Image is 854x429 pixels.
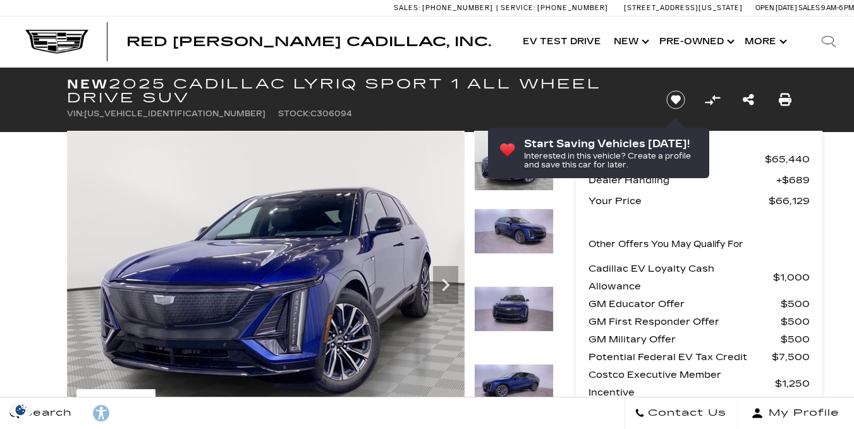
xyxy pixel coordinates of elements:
[589,348,772,366] span: Potential Federal EV Tax Credit
[589,192,810,210] a: Your Price $66,129
[67,109,84,118] span: VIN:
[589,150,810,168] a: MSRP $65,440
[662,90,690,110] button: Save vehicle
[769,192,810,210] span: $66,129
[310,109,352,118] span: C306094
[755,4,797,12] span: Open [DATE]
[589,330,810,348] a: GM Military Offer $500
[772,348,810,366] span: $7,500
[625,397,736,429] a: Contact Us
[25,30,88,54] img: Cadillac Dark Logo with Cadillac White Text
[126,34,491,49] span: Red [PERSON_NAME] Cadillac, Inc.
[126,35,491,48] a: Red [PERSON_NAME] Cadillac, Inc.
[20,404,72,422] span: Search
[67,131,465,429] img: New 2025 Opulent Blue Metallic Cadillac Sport 1 image 1
[589,171,776,189] span: Dealer Handling
[589,313,781,330] span: GM First Responder Offer
[589,171,810,189] a: Dealer Handling $689
[433,266,458,304] div: Next
[653,16,738,67] a: Pre-Owned
[589,192,769,210] span: Your Price
[781,330,810,348] span: $500
[589,236,743,253] p: Other Offers You May Qualify For
[821,4,854,12] span: 9 AM-6 PM
[422,4,493,12] span: [PHONE_NUMBER]
[776,171,810,189] span: $689
[394,4,420,12] span: Sales:
[779,91,791,109] a: Print this New 2025 Cadillac LYRIQ Sport 1 All Wheel Drive SUV
[703,90,722,109] button: Compare vehicle
[589,295,810,313] a: GM Educator Offer $500
[589,295,781,313] span: GM Educator Offer
[645,404,726,422] span: Contact Us
[589,330,781,348] span: GM Military Offer
[474,364,554,409] img: New 2025 Opulent Blue Metallic Cadillac Sport 1 image 4
[6,403,35,416] section: Click to Open Cookie Consent Modal
[516,16,607,67] a: EV Test Drive
[738,16,791,67] button: More
[589,348,810,366] a: Potential Federal EV Tax Credit $7,500
[589,366,775,401] span: Costco Executive Member Incentive
[589,366,810,401] a: Costco Executive Member Incentive $1,250
[84,109,265,118] span: [US_VEHICLE_IDENTIFICATION_NUMBER]
[537,4,608,12] span: [PHONE_NUMBER]
[589,150,765,168] span: MSRP
[781,313,810,330] span: $500
[607,16,653,67] a: New
[743,91,754,109] a: Share this New 2025 Cadillac LYRIQ Sport 1 All Wheel Drive SUV
[589,260,810,295] a: Cadillac EV Loyalty Cash Allowance $1,000
[67,76,109,92] strong: New
[589,313,810,330] a: GM First Responder Offer $500
[76,389,156,420] div: (47) Photos
[589,260,773,295] span: Cadillac EV Loyalty Cash Allowance
[624,4,743,12] a: [STREET_ADDRESS][US_STATE]
[775,375,810,392] span: $1,250
[781,295,810,313] span: $500
[765,150,810,168] span: $65,440
[474,286,554,332] img: New 2025 Opulent Blue Metallic Cadillac Sport 1 image 3
[67,77,645,105] h1: 2025 Cadillac LYRIQ Sport 1 All Wheel Drive SUV
[798,4,821,12] span: Sales:
[474,208,554,254] img: New 2025 Opulent Blue Metallic Cadillac Sport 1 image 2
[394,4,496,11] a: Sales: [PHONE_NUMBER]
[773,269,810,286] span: $1,000
[6,403,35,416] img: Opt-Out Icon
[764,404,839,422] span: My Profile
[474,131,554,191] img: New 2025 Opulent Blue Metallic Cadillac Sport 1 image 1
[501,4,535,12] span: Service:
[496,4,611,11] a: Service: [PHONE_NUMBER]
[736,397,854,429] button: Open user profile menu
[278,109,310,118] span: Stock:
